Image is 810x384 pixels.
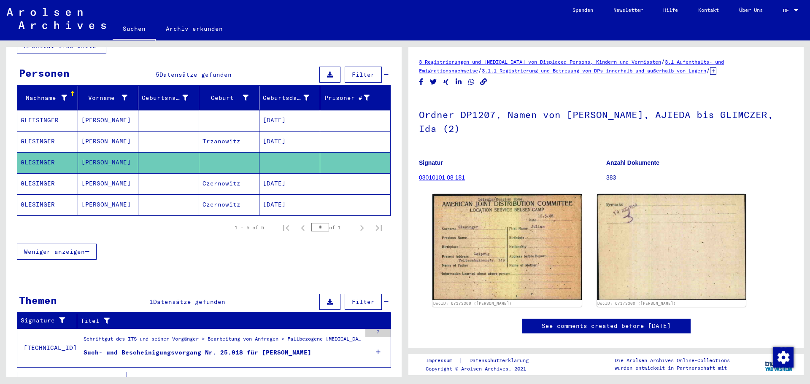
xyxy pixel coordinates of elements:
span: Filter [352,298,375,306]
button: Previous page [294,219,311,236]
div: Titel [81,317,374,325]
mat-cell: GLESINGER [17,194,78,215]
mat-cell: [PERSON_NAME] [78,110,139,131]
mat-cell: Trzanowitz [199,131,260,152]
div: Schriftgut des ITS und seiner Vorgänger > Bearbeitung von Anfragen > Fallbezogene [MEDICAL_DATA] ... [84,335,361,347]
a: DocID: 67173300 ([PERSON_NAME]) [433,301,512,306]
button: Next page [354,219,370,236]
button: Filter [345,67,382,83]
a: 3.1.1 Registrierung und Betreuung von DPs innerhalb und außerhalb von Lagern [482,67,706,74]
mat-cell: GLEISINGER [17,110,78,131]
button: Share on WhatsApp [467,77,476,87]
a: DocID: 67173300 ([PERSON_NAME]) [597,301,676,306]
div: Signature [21,316,70,325]
span: Datensätze gefunden [159,71,232,78]
mat-header-cell: Prisoner # [320,86,391,110]
mat-cell: [DATE] [259,194,320,215]
div: 1 – 5 of 5 [235,224,264,231]
div: Geburtsname [142,91,199,105]
div: Such- und Bescheinigungsvorgang Nr. 25.918 für [PERSON_NAME] [84,348,311,357]
span: / [661,58,665,65]
button: Share on Xing [442,77,451,87]
span: 1 [149,298,153,306]
mat-header-cell: Nachname [17,86,78,110]
div: Signature [21,314,79,328]
button: Share on Twitter [429,77,438,87]
div: of 1 [311,223,354,231]
mat-cell: [PERSON_NAME] [78,194,139,215]
b: Signatur [419,159,443,166]
span: Weniger anzeigen [24,248,85,255]
img: 002.jpg [597,194,746,300]
button: First page [278,219,294,236]
td: [TECHNICAL_ID] [17,328,77,367]
button: Share on LinkedIn [454,77,463,87]
div: Geburt‏ [202,94,249,102]
a: Suchen [113,19,156,40]
p: 383 [606,173,793,182]
mat-header-cell: Geburtsdatum [259,86,320,110]
img: yv_logo.png [763,354,795,375]
mat-cell: Czernowitz [199,173,260,194]
a: See comments created before [DATE] [542,322,671,330]
div: Geburtsdatum [263,91,320,105]
span: Filter [352,71,375,78]
a: Datenschutzerklärung [463,356,539,365]
button: Filter [345,294,382,310]
button: Weniger anzeigen [17,244,97,260]
div: Vorname [81,94,128,102]
a: 3 Registrierungen und [MEDICAL_DATA] von Displaced Persons, Kindern und Vermissten [419,59,661,65]
button: Last page [370,219,387,236]
mat-cell: [DATE] [259,173,320,194]
div: Prisoner # [324,91,381,105]
div: Geburtsdatum [263,94,309,102]
mat-header-cell: Geburtsname [138,86,199,110]
mat-header-cell: Vorname [78,86,139,110]
div: Geburtsname [142,94,188,102]
mat-cell: [PERSON_NAME] [78,173,139,194]
div: Nachname [21,94,67,102]
div: 7 [365,329,391,337]
mat-cell: GLESINGER [17,152,78,173]
div: Vorname [81,91,138,105]
p: wurden entwickelt in Partnerschaft mit [615,364,730,372]
span: / [478,67,482,74]
mat-cell: Czernowitz [199,194,260,215]
p: Copyright © Arolsen Archives, 2021 [426,365,539,373]
img: Arolsen_neg.svg [7,8,106,29]
div: Personen [19,65,70,81]
mat-header-cell: Geburt‏ [199,86,260,110]
span: DE [783,8,792,13]
button: Copy link [479,77,488,87]
mat-cell: [PERSON_NAME] [78,152,139,173]
mat-cell: GLESINGER [17,173,78,194]
mat-cell: [DATE] [259,110,320,131]
span: Alle Ergebnisse anzeigen [24,376,115,384]
a: Impressum [426,356,459,365]
b: Anzahl Dokumente [606,159,659,166]
mat-cell: [DATE] [259,131,320,152]
img: Zustimmung ändern [773,347,794,368]
div: Titel [81,314,383,328]
img: 001.jpg [432,194,582,300]
mat-cell: GLESINGER [17,131,78,152]
span: Datensätze gefunden [153,298,225,306]
div: Prisoner # [324,94,370,102]
div: Nachname [21,91,78,105]
mat-cell: [PERSON_NAME] [78,131,139,152]
button: Share on Facebook [417,77,426,87]
span: / [706,67,710,74]
span: 5 [156,71,159,78]
div: | [426,356,539,365]
div: Themen [19,293,57,308]
a: 03010101 08 181 [419,174,465,181]
h1: Ordner DP1207, Namen von [PERSON_NAME], AJIEDA bis GLIMCZER, Ida (2) [419,95,793,146]
div: Geburt‏ [202,91,259,105]
a: Archiv erkunden [156,19,233,39]
p: Die Arolsen Archives Online-Collections [615,357,730,364]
